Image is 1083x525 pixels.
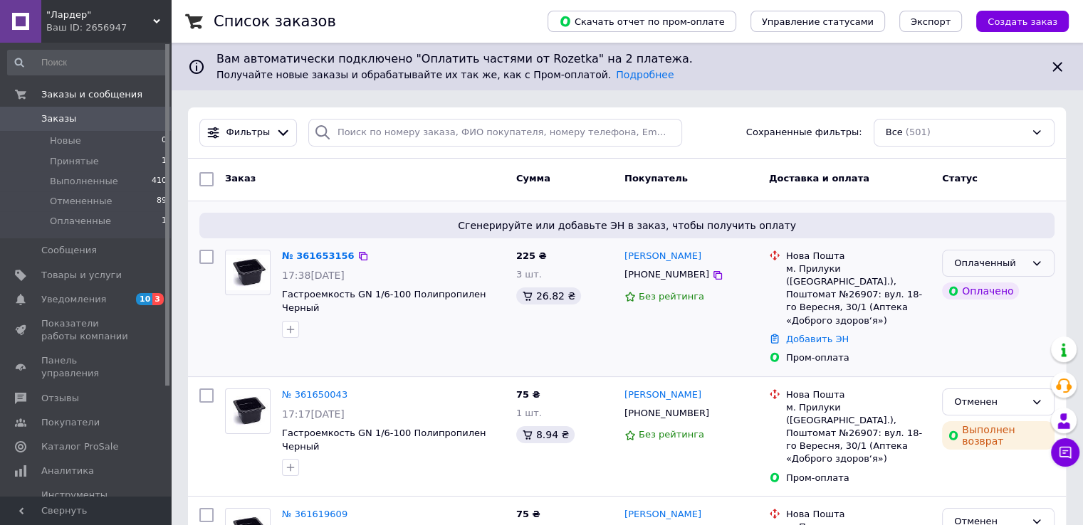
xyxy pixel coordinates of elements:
[1051,438,1079,467] button: Чат с покупателем
[516,269,542,280] span: 3 шт.
[786,472,931,484] div: Пром-оплата
[954,395,1025,410] div: Отменен
[886,126,903,139] span: Все
[41,465,94,477] span: Аналитика
[899,11,962,32] button: Экспорт
[516,509,540,519] span: 75 ₴
[942,282,1019,299] div: Оплачено
[282,270,345,281] span: 17:38[DATE]
[226,126,271,139] span: Фильтры
[152,175,167,188] span: 410
[162,134,167,147] span: 0
[41,244,97,257] span: Сообщения
[41,489,132,514] span: Инструменты вебмастера и SEO
[786,351,931,364] div: Пром-оплата
[624,508,701,521] a: [PERSON_NAME]
[616,69,674,80] a: Подробнее
[988,16,1057,27] span: Создать заказ
[136,293,152,305] span: 10
[516,389,540,400] span: 75 ₴
[41,317,132,343] span: Показатели работы компании
[214,13,336,30] h1: Список заказов
[786,250,931,262] div: Нова Пошта
[41,354,132,380] span: Панель управления
[282,428,486,452] a: Гастроемкость GN 1/6-100 Полипропилен Черный
[942,173,978,184] span: Статус
[46,21,171,34] div: Ваш ID: 2656947
[516,173,550,184] span: Сумма
[786,388,931,401] div: Нова Пошта
[225,250,271,295] a: Фото товару
[624,388,701,402] a: [PERSON_NAME]
[516,426,575,443] div: 8.94 ₴
[624,173,688,184] span: Покупатель
[942,421,1055,450] div: Выполнен возврат
[216,51,1037,68] span: Вам автоматически подключено "Оплатить частями от Rozetka" на 2 платежа.
[50,134,81,147] span: Новые
[41,269,122,282] span: Товары и услуги
[216,69,674,80] span: Получайте новые заказы и обрабатывайте их так же, как с Пром-оплатой.
[624,250,701,263] a: [PERSON_NAME]
[7,50,168,75] input: Поиск
[762,16,874,27] span: Управление статусами
[282,509,347,519] a: № 361619609
[41,88,142,101] span: Заказы и сообщения
[786,508,931,521] div: Нова Пошта
[226,255,270,290] img: Фото товару
[786,334,849,344] a: Добавить ЭН
[282,250,355,261] a: № 361653156
[50,215,111,228] span: Оплаченные
[906,127,931,137] span: (501)
[282,389,347,400] a: № 361650043
[225,388,271,434] a: Фото товару
[162,215,167,228] span: 1
[516,250,547,261] span: 225 ₴
[769,173,869,184] span: Доставка и оплата
[41,293,106,306] span: Уведомления
[41,416,100,429] span: Покупатели
[639,429,704,440] span: Без рейтинга
[50,155,99,168] span: Принятые
[50,175,118,188] span: Выполненные
[911,16,951,27] span: Экспорт
[622,404,712,423] div: [PHONE_NUMBER]
[516,408,542,418] span: 1 шт.
[205,218,1049,233] span: Сгенерируйте или добавьте ЭН в заказ, чтобы получить оплату
[41,440,118,453] span: Каталог ProSale
[962,16,1069,26] a: Создать заказ
[786,262,931,327] div: м. Прилуки ([GEOGRAPHIC_DATA].), Поштомат №26907: вул. 18-го Вересня, 30/1 (Аптека «Доброго здоро...
[559,15,725,28] span: Скачать отчет по пром-оплате
[639,291,704,302] span: Без рейтинга
[954,256,1025,271] div: Оплаченный
[157,195,167,208] span: 89
[750,11,885,32] button: Управление статусами
[225,173,256,184] span: Заказ
[282,408,345,420] span: 17:17[DATE]
[622,265,712,284] div: [PHONE_NUMBER]
[548,11,736,32] button: Скачать отчет по пром-оплате
[41,392,79,405] span: Отзывы
[308,119,682,147] input: Поиск по номеру заказа, ФИО покупателя, номеру телефона, Email, номеру накладной
[746,126,862,139] span: Сохраненные фильтры:
[226,393,270,428] img: Фото товару
[976,11,1069,32] button: Создать заказ
[46,9,153,21] span: "Лардер"
[786,401,931,466] div: м. Прилуки ([GEOGRAPHIC_DATA].), Поштомат №26907: вул. 18-го Вересня, 30/1 (Аптека «Доброго здоро...
[282,289,486,313] a: Гастроемкость GN 1/6-100 Полипропилен Черный
[50,195,112,208] span: Отмененные
[162,155,167,168] span: 1
[152,293,164,305] span: 3
[41,112,76,125] span: Заказы
[516,287,581,304] div: 26.82 ₴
